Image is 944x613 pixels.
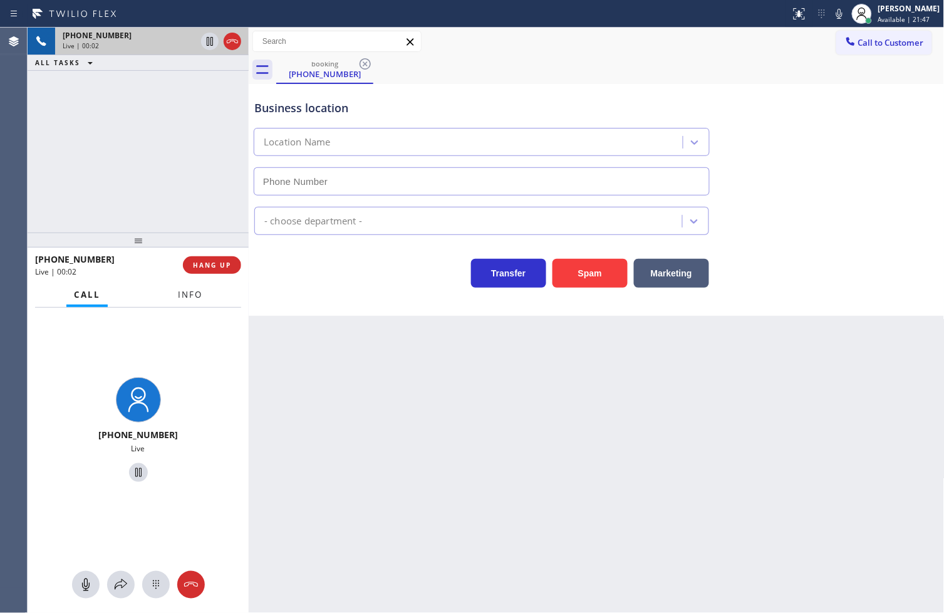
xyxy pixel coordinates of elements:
input: Phone Number [254,167,710,196]
button: Mute [831,5,848,23]
button: Open dialpad [142,571,170,599]
span: Call to Customer [858,37,924,48]
div: [PERSON_NAME] [878,3,940,14]
span: HANG UP [193,261,231,270]
div: [PHONE_NUMBER] [277,68,372,80]
div: booking [277,59,372,68]
div: Location Name [264,135,331,150]
button: Transfer [471,259,546,288]
span: Call [74,289,100,300]
span: Available | 21:47 [878,15,930,24]
button: Hang up [177,571,205,599]
span: Info [178,289,202,300]
button: Mute [72,571,100,599]
button: Hang up [224,33,241,50]
button: Spam [552,259,628,288]
button: HANG UP [183,256,241,274]
span: Live [132,443,145,454]
button: Call [66,283,108,307]
span: Live | 00:02 [35,266,76,277]
span: Live | 00:02 [63,41,99,50]
div: (408) 480-9308 [277,56,372,83]
span: ALL TASKS [35,58,80,67]
button: Info [170,283,210,307]
span: [PHONE_NUMBER] [35,253,115,265]
button: Hold Customer [201,33,219,50]
div: Business location [254,100,709,117]
button: Marketing [634,259,709,288]
button: Call to Customer [836,31,932,55]
button: ALL TASKS [28,55,105,70]
button: Hold Customer [129,463,148,482]
span: [PHONE_NUMBER] [63,30,132,41]
div: - choose department - [264,214,362,228]
button: Open directory [107,571,135,599]
span: [PHONE_NUMBER] [98,429,178,441]
input: Search [253,31,421,51]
